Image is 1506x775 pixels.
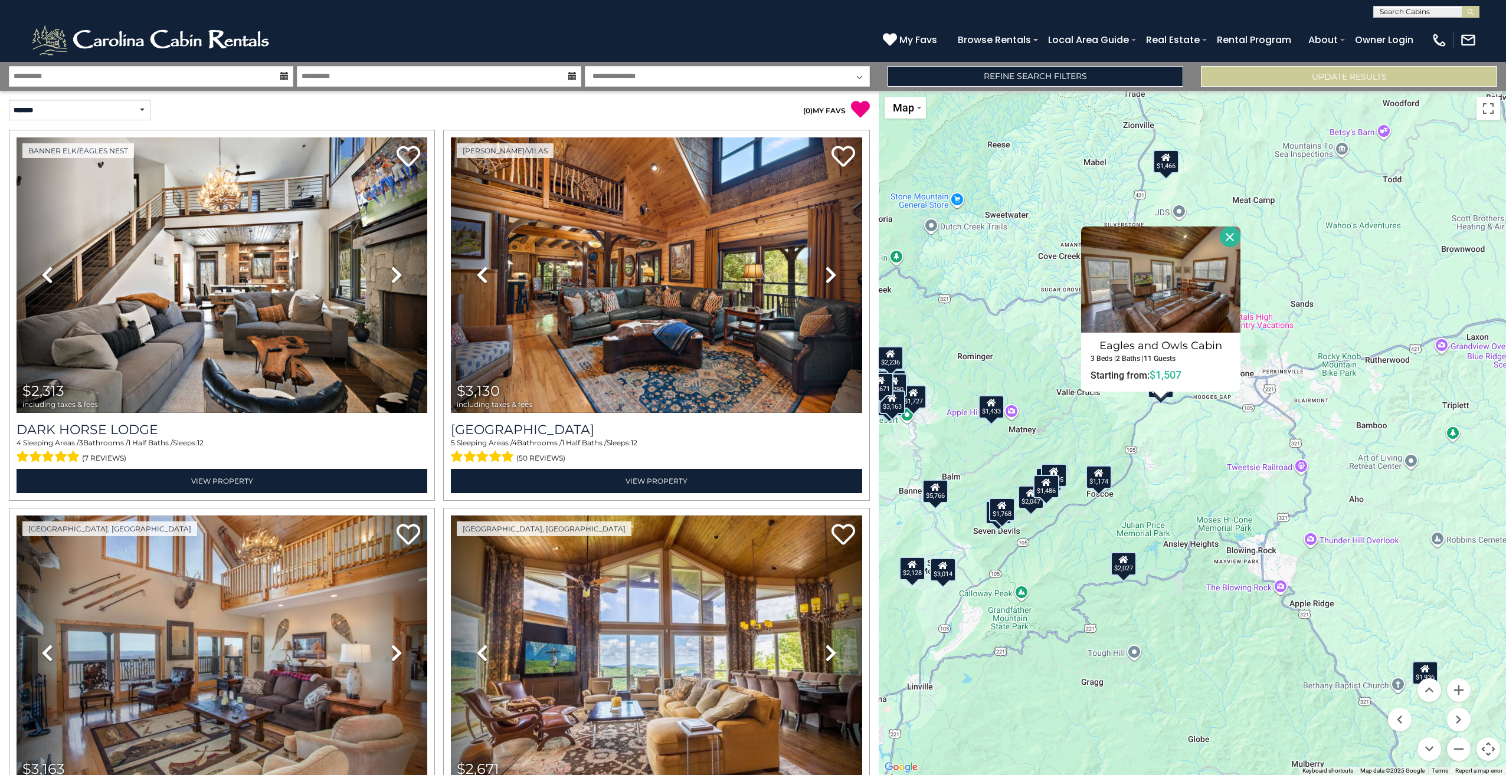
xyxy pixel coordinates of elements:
[1447,737,1471,761] button: Zoom out
[1447,708,1471,731] button: Move right
[806,106,810,115] span: 0
[22,521,197,536] a: [GEOGRAPHIC_DATA], [GEOGRAPHIC_DATA]
[986,501,1012,524] div: $2,022
[1431,32,1448,48] img: phone-regular-white.png
[17,469,427,493] a: View Property
[1091,355,1116,363] h5: 3 Beds |
[1455,767,1502,774] a: Report a map error
[451,438,862,466] div: Sleeping Areas / Bathrooms / Sleeps:
[197,438,204,447] span: 12
[893,101,914,114] span: Map
[901,385,926,409] div: $1,727
[1417,678,1441,702] button: Move up
[451,469,862,493] a: View Property
[1081,333,1240,382] a: Eagles and Owls Cabin 3 Beds | 2 Baths | 11 Guests Starting from:$1,507
[17,137,427,413] img: thumbnail_164375639.jpeg
[867,373,893,396] div: $2,671
[882,373,908,397] div: $1,790
[952,29,1037,50] a: Browse Rentals
[831,145,855,170] a: Add to favorites
[1082,369,1240,381] h6: Starting from:
[30,22,274,58] img: White-1-2.png
[1432,767,1448,774] a: Terms
[1153,150,1179,173] div: $1,466
[1413,661,1439,685] div: $1,936
[883,32,940,48] a: My Favs
[397,145,420,170] a: Add to favorites
[1349,29,1419,50] a: Owner Login
[1116,355,1144,363] h5: 2 Baths |
[1041,464,1067,487] div: $1,595
[900,557,926,580] div: $2,128
[397,523,420,548] a: Add to favorites
[1042,29,1135,50] a: Local Area Guide
[989,498,1015,521] div: $1,768
[978,395,1004,419] div: $1,433
[888,66,1184,87] a: Refine Search Filters
[457,143,554,158] a: [PERSON_NAME]/Vilas
[1388,708,1412,731] button: Move left
[1111,552,1137,576] div: $2,027
[512,438,517,447] span: 4
[451,137,862,413] img: thumbnail_163281249.jpeg
[831,523,855,548] a: Add to favorites
[457,382,500,399] span: $3,130
[1140,29,1206,50] a: Real Estate
[128,438,173,447] span: 1 Half Baths /
[922,480,948,503] div: $5,766
[1360,767,1425,774] span: Map data ©2025 Google
[1150,369,1181,381] span: $1,507
[899,32,937,47] span: My Favs
[631,438,637,447] span: 12
[1447,678,1471,702] button: Zoom in
[562,438,607,447] span: 1 Half Baths /
[1417,737,1441,761] button: Move down
[516,451,565,466] span: (50 reviews)
[882,760,921,775] img: Google
[1201,66,1497,87] button: Update Results
[882,760,921,775] a: Open this area in Google Maps (opens a new window)
[803,106,846,115] a: (0)MY FAVS
[1034,475,1060,498] div: $1,486
[1302,767,1353,775] button: Keyboard shortcuts
[17,438,21,447] span: 4
[878,346,903,370] div: $2,236
[930,558,956,582] div: $3,014
[1302,29,1344,50] a: About
[1476,97,1500,120] button: Toggle fullscreen view
[457,521,631,536] a: [GEOGRAPHIC_DATA], [GEOGRAPHIC_DATA]
[17,422,427,438] a: Dark Horse Lodge
[451,422,862,438] h3: Diamond Creek Lodge
[1476,737,1500,761] button: Map camera controls
[22,143,134,158] a: Banner Elk/Eagles Nest
[451,422,862,438] a: [GEOGRAPHIC_DATA]
[1460,32,1476,48] img: mail-regular-white.png
[1081,226,1240,333] img: Eagles and Owls Cabin
[22,400,98,408] span: including taxes & fees
[79,438,83,447] span: 3
[879,390,905,414] div: $3,163
[82,451,126,466] span: (7 reviews)
[1220,226,1240,247] button: Close
[451,438,455,447] span: 5
[1082,336,1240,355] h4: Eagles and Owls Cabin
[1018,485,1044,509] div: $2,047
[885,97,926,119] button: Change map style
[803,106,813,115] span: ( )
[22,382,64,399] span: $2,313
[1086,465,1112,489] div: $1,174
[1211,29,1297,50] a: Rental Program
[17,438,427,466] div: Sleeping Areas / Bathrooms / Sleeps:
[457,400,532,408] span: including taxes & fees
[1144,355,1176,363] h5: 11 Guests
